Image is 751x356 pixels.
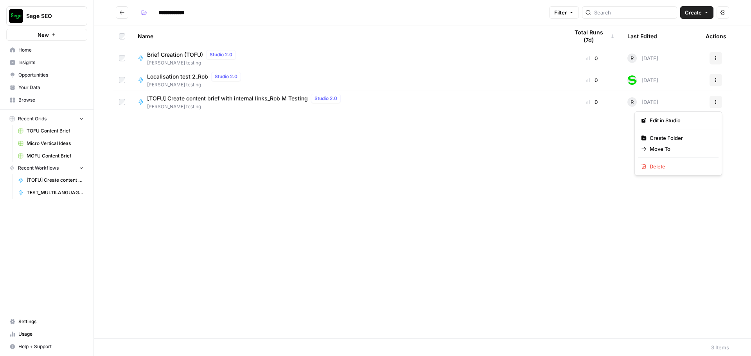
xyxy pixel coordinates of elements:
img: Sage SEO Logo [9,9,23,23]
span: Localisation test 2_Rob [147,73,208,81]
a: [TOFU] Create content brief with internal links_Rob M Testing [14,174,87,186]
a: MOFU Content Brief [14,150,87,162]
span: [PERSON_NAME] testing [147,103,344,110]
button: Go back [116,6,128,19]
a: Usage [6,328,87,340]
span: Opportunities [18,72,84,79]
span: New [38,31,49,39]
span: Studio 2.0 [210,51,232,58]
a: TEST_MULTILANGUAGE_TRANSLATIONS [14,186,87,199]
a: Your Data [6,81,87,94]
div: Last Edited [627,25,657,47]
span: [TOFU] Create content brief with internal links_Rob M Testing [27,177,84,184]
span: Usage [18,331,84,338]
div: 0 [569,76,615,84]
button: Create [680,6,713,19]
button: Recent Grids [6,113,87,125]
div: [DATE] [627,97,658,107]
div: Name [138,25,556,47]
span: Delete [650,163,712,170]
div: Total Runs (7d) [569,25,615,47]
a: Opportunities [6,69,87,81]
a: [TOFU] Create content brief with internal links_Rob M TestingStudio 2.0[PERSON_NAME] testing [138,94,556,110]
span: Your Data [18,84,84,91]
a: Micro Vertical Ideas [14,137,87,150]
div: Actions [706,25,726,47]
a: Browse [6,94,87,106]
button: Filter [549,6,579,19]
span: Create [685,9,702,16]
div: [DATE] [627,75,658,85]
span: Browse [18,97,84,104]
a: Home [6,44,87,56]
input: Search [594,9,674,16]
div: 3 Items [711,343,729,351]
a: Brief Creation (TOFU)Studio 2.0[PERSON_NAME] testing [138,50,556,66]
span: Recent Grids [18,115,47,122]
div: 0 [569,98,615,106]
div: 0 [569,54,615,62]
button: Help + Support [6,340,87,353]
span: Sage SEO [26,12,74,20]
span: Home [18,47,84,54]
span: TEST_MULTILANGUAGE_TRANSLATIONS [27,189,84,196]
button: New [6,29,87,41]
a: Insights [6,56,87,69]
span: [PERSON_NAME] testing [147,59,239,66]
span: Recent Workflows [18,165,59,172]
a: Localisation test 2_RobStudio 2.0[PERSON_NAME] testing [138,72,556,88]
span: [PERSON_NAME] testing [147,81,244,88]
button: Recent Workflows [6,162,87,174]
a: TOFU Content Brief [14,125,87,137]
span: R [631,98,634,106]
span: TOFU Content Brief [27,127,84,134]
span: Micro Vertical Ideas [27,140,84,147]
button: Workspace: Sage SEO [6,6,87,26]
span: Create Folder [650,134,712,142]
span: [TOFU] Create content brief with internal links_Rob M Testing [147,95,308,102]
span: R [631,54,634,62]
span: MOFU Content Brief [27,152,84,159]
span: Insights [18,59,84,66]
img: 2tjdtbkr969jgkftgy30i99suxv9 [627,75,637,85]
div: [DATE] [627,54,658,63]
span: Help + Support [18,343,84,350]
span: Edit in Studio [650,116,712,124]
span: Studio 2.0 [215,73,237,80]
span: Studio 2.0 [314,95,337,102]
a: Settings [6,315,87,328]
span: Move To [650,145,712,153]
span: Filter [554,9,567,16]
span: Settings [18,318,84,325]
span: Brief Creation (TOFU) [147,51,203,59]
